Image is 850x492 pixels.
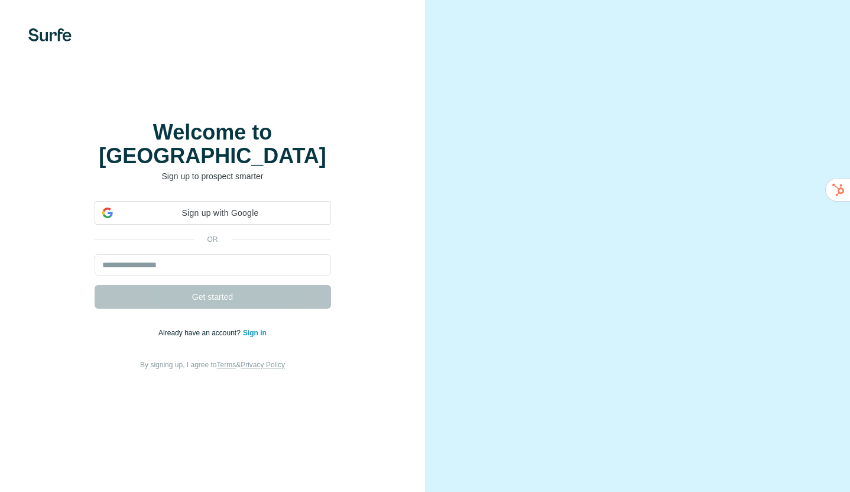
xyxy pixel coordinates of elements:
img: Surfe's logo [28,28,72,41]
span: Already have an account? [158,329,243,337]
span: Sign up with Google [118,207,323,219]
p: Sign up to prospect smarter [95,170,331,182]
h1: Welcome to [GEOGRAPHIC_DATA] [95,121,331,168]
a: Sign in [243,329,267,337]
div: Sign up with Google [95,201,331,225]
a: Privacy Policy [241,361,285,369]
a: Terms [217,361,236,369]
p: or [194,234,232,245]
span: By signing up, I agree to & [140,361,285,369]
